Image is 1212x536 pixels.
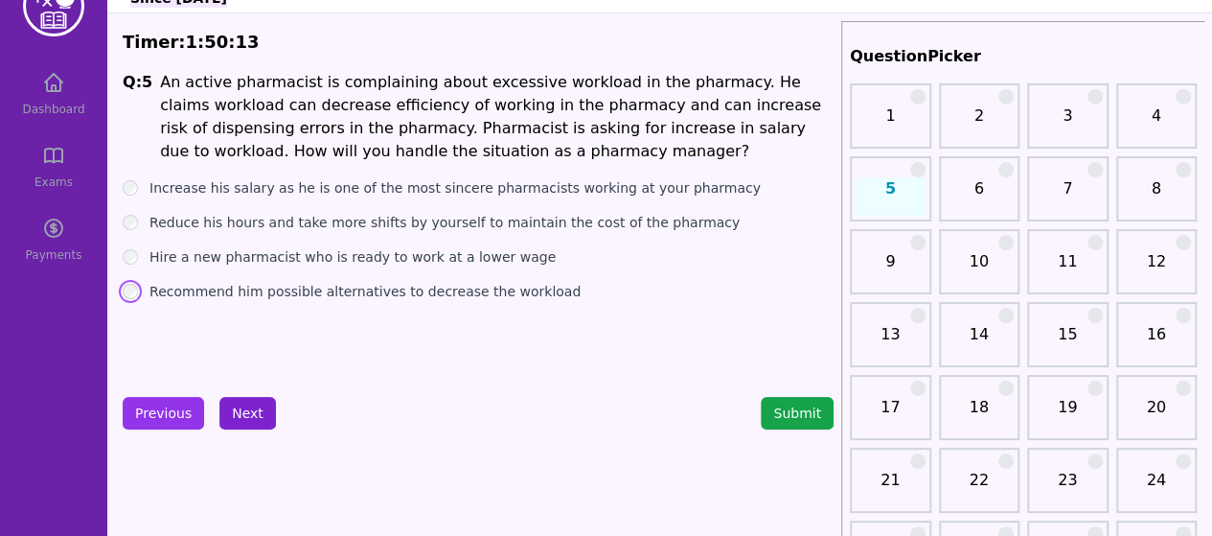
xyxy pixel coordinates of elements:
a: 6 [945,177,1015,216]
a: 2 [945,105,1015,143]
a: 21 [856,469,926,507]
a: 5 [856,177,926,216]
a: 12 [1122,250,1192,289]
label: Recommend him possible alternatives to decrease the workload [149,282,581,301]
button: Previous [123,397,204,430]
a: 17 [856,396,926,434]
a: 20 [1122,396,1192,434]
span: 13 [236,32,260,52]
li: An active pharmacist is complaining about excessive workload in the pharmacy. He claims workload ... [160,71,834,163]
a: 19 [1033,396,1103,434]
a: 18 [945,396,1015,434]
button: Submit [761,397,834,430]
label: Reduce his hours and take more shifts by yourself to maintain the cost of the pharmacy [149,213,740,232]
label: Increase his salary as he is one of the most sincere pharmacists working at your pharmacy [149,178,761,198]
a: 3 [1033,105,1103,143]
a: 14 [945,323,1015,361]
button: Next [219,397,276,430]
a: 22 [945,469,1015,507]
a: 23 [1033,469,1103,507]
a: 7 [1033,177,1103,216]
a: 24 [1122,469,1192,507]
label: Hire a new pharmacist who is ready to work at a lower wage [149,247,556,267]
a: 16 [1122,323,1192,361]
a: 8 [1122,177,1192,216]
a: 10 [945,250,1015,289]
a: 11 [1033,250,1103,289]
h2: QuestionPicker [850,45,1197,68]
h1: Q: 5 [123,71,152,163]
span: 50 [204,32,228,52]
a: 9 [856,250,926,289]
a: 4 [1122,105,1192,143]
a: 13 [856,323,926,361]
a: 15 [1033,323,1103,361]
a: 1 [856,105,926,143]
span: 1 [186,32,198,52]
div: Timer: : : [123,29,834,56]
